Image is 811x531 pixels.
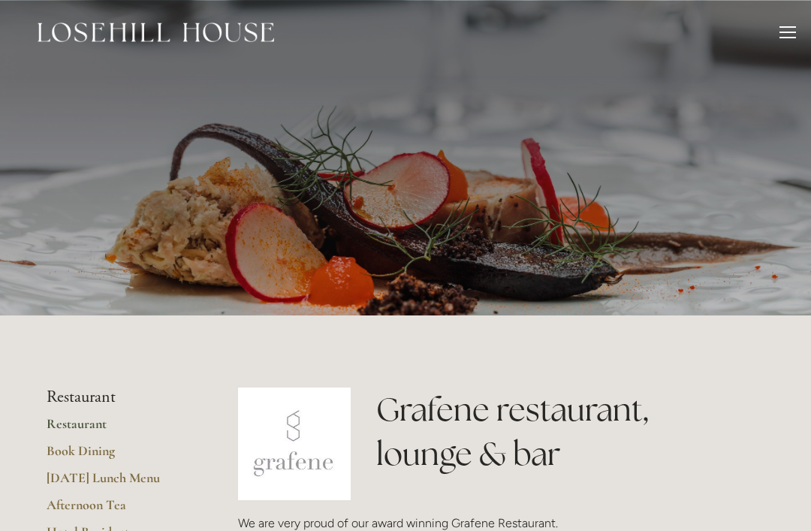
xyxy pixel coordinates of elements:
[47,415,190,442] a: Restaurant
[38,23,274,42] img: Losehill House
[376,388,764,476] h1: Grafene restaurant, lounge & bar
[47,388,190,407] li: Restaurant
[238,388,351,500] img: grafene.jpg
[47,442,190,469] a: Book Dining
[47,496,190,523] a: Afternoon Tea
[47,469,190,496] a: [DATE] Lunch Menu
